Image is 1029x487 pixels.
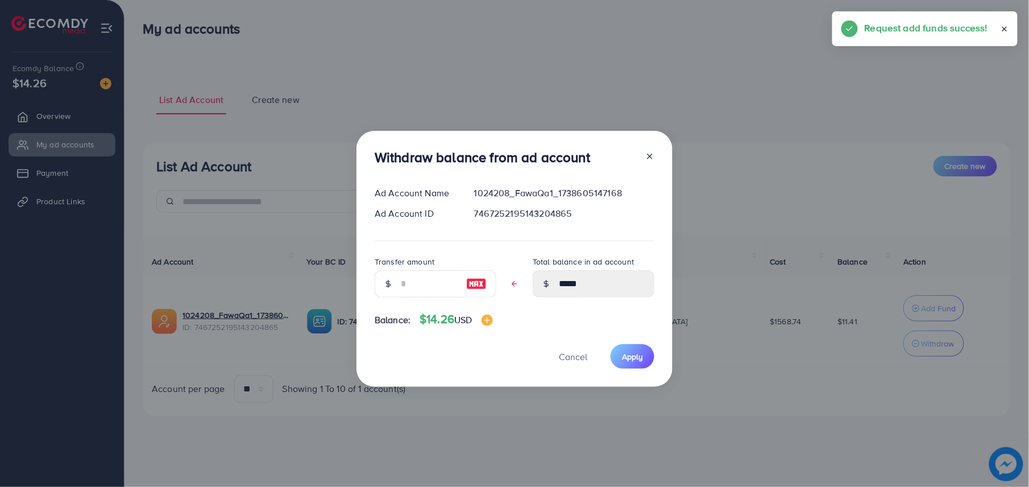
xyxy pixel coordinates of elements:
button: Apply [611,344,654,369]
span: Cancel [559,350,587,363]
img: image [466,277,487,291]
div: Ad Account ID [366,207,465,220]
span: Balance: [375,313,410,327]
h3: Withdraw balance from ad account [375,149,590,166]
label: Transfer amount [375,256,434,267]
div: Ad Account Name [366,187,465,200]
h5: Request add funds success! [865,20,987,35]
h4: $14.26 [420,312,492,327]
img: image [482,315,493,326]
span: Apply [622,351,643,362]
div: 7467252195143204865 [465,207,663,220]
button: Cancel [545,344,601,369]
span: USD [454,313,472,326]
label: Total balance in ad account [533,256,634,267]
div: 1024208_FawaQa1_1738605147168 [465,187,663,200]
